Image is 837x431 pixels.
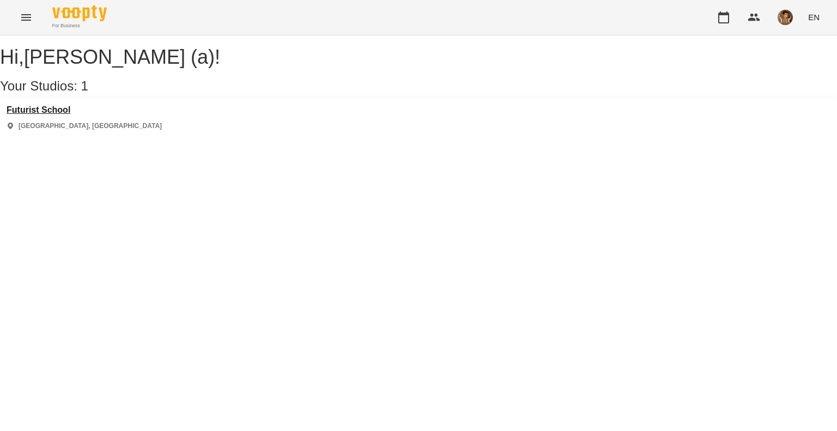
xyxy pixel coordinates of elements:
[13,4,39,31] button: Menu
[52,22,107,29] span: For Business
[808,11,820,23] span: EN
[804,7,824,27] button: EN
[19,122,162,131] p: [GEOGRAPHIC_DATA], [GEOGRAPHIC_DATA]
[52,5,107,21] img: Voopty Logo
[7,105,162,115] a: Futurist School
[81,78,88,93] span: 1
[778,10,793,25] img: 166010c4e833d35833869840c76da126.jpeg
